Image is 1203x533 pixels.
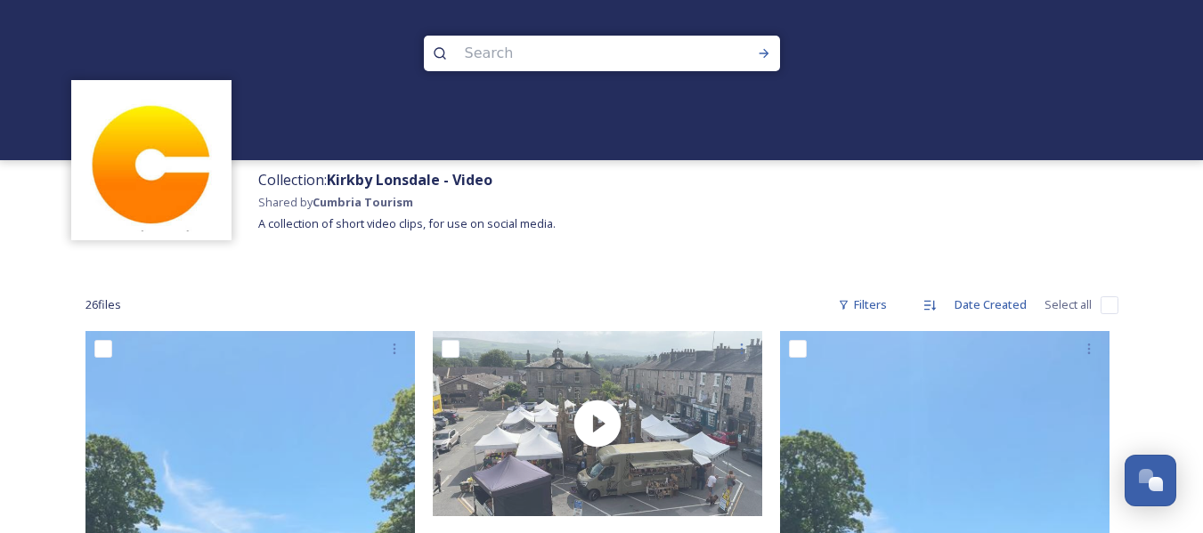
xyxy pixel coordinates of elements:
span: Shared by [258,194,413,210]
span: A collection of short video clips, for use on social media. [258,215,556,231]
strong: Cumbria Tourism [313,194,413,210]
button: Open Chat [1125,455,1176,506]
img: thumbnail [433,331,762,516]
strong: Kirkby Lonsdale - Video [327,170,492,190]
div: Filters [829,287,896,322]
span: Collection: [258,170,492,190]
div: Date Created [946,287,1036,322]
span: Select all [1044,296,1092,313]
input: Search [456,34,700,73]
span: 26 file s [85,296,121,313]
img: images.jpg [80,89,223,231]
